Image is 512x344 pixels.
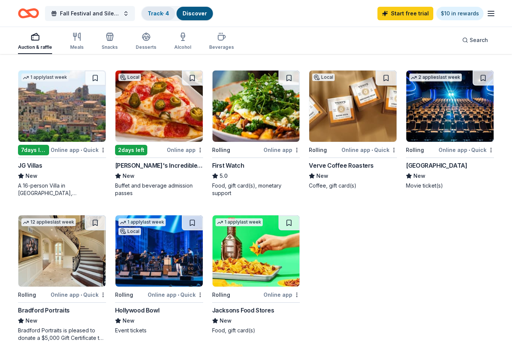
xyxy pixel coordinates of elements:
[118,228,141,236] div: Local
[213,216,300,287] img: Image for Jacksons Food Stores
[212,182,300,197] div: Food, gift card(s), monetary support
[18,145,49,156] div: 7 days left
[309,71,397,190] a: Image for Verve Coffee RoastersLocalRollingOnline app•QuickVerve Coffee RoastersNewCoffee, gift c...
[118,74,141,81] div: Local
[18,71,106,142] img: Image for JG Villas
[102,44,118,50] div: Snacks
[18,5,39,22] a: Home
[183,10,207,17] a: Discover
[115,161,203,170] div: [PERSON_NAME]'s Incredible Pizza
[209,44,234,50] div: Beverages
[470,36,488,45] span: Search
[18,44,52,50] div: Auction & raffle
[136,44,156,50] div: Desserts
[212,291,230,300] div: Rolling
[25,317,37,326] span: New
[115,71,203,197] a: Image for John's Incredible PizzaLocal2days leftOnline app[PERSON_NAME]'s Incredible PizzaNewBuff...
[115,306,159,315] div: Hollywood Bowl
[316,172,328,181] span: New
[123,317,135,326] span: New
[220,317,232,326] span: New
[456,33,494,48] button: Search
[220,172,228,181] span: 5.0
[102,29,118,54] button: Snacks
[123,172,135,181] span: New
[377,7,433,20] a: Start free trial
[51,146,106,155] div: Online app Quick
[70,29,84,54] button: Meals
[18,291,36,300] div: Rolling
[178,292,179,298] span: •
[174,29,191,54] button: Alcohol
[213,71,300,142] img: Image for First Watch
[115,71,203,142] img: Image for John's Incredible Pizza
[309,161,374,170] div: Verve Coffee Roasters
[115,216,203,287] img: Image for Hollywood Bowl
[148,10,169,17] a: Track· 4
[18,306,70,315] div: Bradford Portraits
[212,161,244,170] div: First Watch
[21,74,69,82] div: 1 apply last week
[136,29,156,54] button: Desserts
[174,44,191,50] div: Alcohol
[212,306,274,315] div: Jacksons Food Stores
[115,327,203,335] div: Event tickets
[18,71,106,197] a: Image for JG Villas1 applylast week7days leftOnline app•QuickJG VillasNewA 16-person Villa in [GE...
[263,290,300,300] div: Online app
[18,29,52,54] button: Auction & raffle
[81,292,82,298] span: •
[115,182,203,197] div: Buffet and beverage admission passes
[25,172,37,181] span: New
[18,215,106,342] a: Image for Bradford Portraits12 applieslast weekRollingOnline app•QuickBradford PortraitsNewBradfo...
[212,215,300,335] a: Image for Jacksons Food Stores1 applylast weekRollingOnline appJacksons Food StoresNewFood, gift ...
[439,146,494,155] div: Online app Quick
[212,327,300,335] div: Food, gift card(s)
[18,182,106,197] div: A 16-person Villa in [GEOGRAPHIC_DATA], [GEOGRAPHIC_DATA], [GEOGRAPHIC_DATA] for 7days/6nights (R...
[309,182,397,190] div: Coffee, gift card(s)
[60,9,120,18] span: Fall Festival and Silent Auction
[406,161,467,170] div: [GEOGRAPHIC_DATA]
[148,290,203,300] div: Online app Quick
[118,219,166,227] div: 1 apply last week
[263,146,300,155] div: Online app
[18,161,42,170] div: JG Villas
[167,146,203,155] div: Online app
[70,44,84,50] div: Meals
[18,327,106,342] div: Bradford Portraits is pleased to donate a $5,000 Gift Certificate to each auction event, which in...
[81,147,82,153] span: •
[115,145,147,156] div: 2 days left
[406,71,494,190] a: Image for Cinépolis2 applieslast weekRollingOnline app•Quick[GEOGRAPHIC_DATA]NewMovie ticket(s)
[209,29,234,54] button: Beverages
[45,6,135,21] button: Fall Festival and Silent Auction
[115,215,203,335] a: Image for Hollywood Bowl1 applylast weekLocalRollingOnline app•QuickHollywood BowlNewEvent tickets
[312,74,335,81] div: Local
[212,146,230,155] div: Rolling
[409,74,462,82] div: 2 applies last week
[115,291,133,300] div: Rolling
[406,71,494,142] img: Image for Cinépolis
[469,147,470,153] span: •
[309,71,397,142] img: Image for Verve Coffee Roasters
[341,146,397,155] div: Online app Quick
[371,147,373,153] span: •
[51,290,106,300] div: Online app Quick
[413,172,425,181] span: New
[436,7,484,20] a: $10 in rewards
[216,219,263,227] div: 1 apply last week
[212,71,300,197] a: Image for First WatchRollingOnline appFirst Watch5.0Food, gift card(s), monetary support
[21,219,76,227] div: 12 applies last week
[141,6,214,21] button: Track· 4Discover
[18,216,106,287] img: Image for Bradford Portraits
[309,146,327,155] div: Rolling
[406,146,424,155] div: Rolling
[406,182,494,190] div: Movie ticket(s)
